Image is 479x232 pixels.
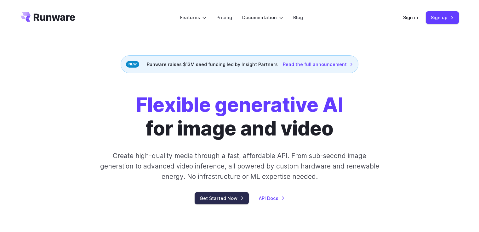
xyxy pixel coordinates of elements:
a: API Docs [259,195,285,202]
a: Get Started Now [195,192,249,204]
strong: Flexible generative AI [136,93,343,117]
a: Pricing [216,14,232,21]
label: Features [180,14,206,21]
a: Sign in [403,14,418,21]
a: Sign up [426,11,459,24]
div: Runware raises $13M seed funding led by Insight Partners [121,55,358,73]
label: Documentation [242,14,283,21]
a: Blog [293,14,303,21]
a: Read the full announcement [283,61,353,68]
h1: for image and video [136,93,343,141]
p: Create high-quality media through a fast, affordable API. From sub-second image generation to adv... [99,151,380,182]
a: Go to / [20,12,75,22]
